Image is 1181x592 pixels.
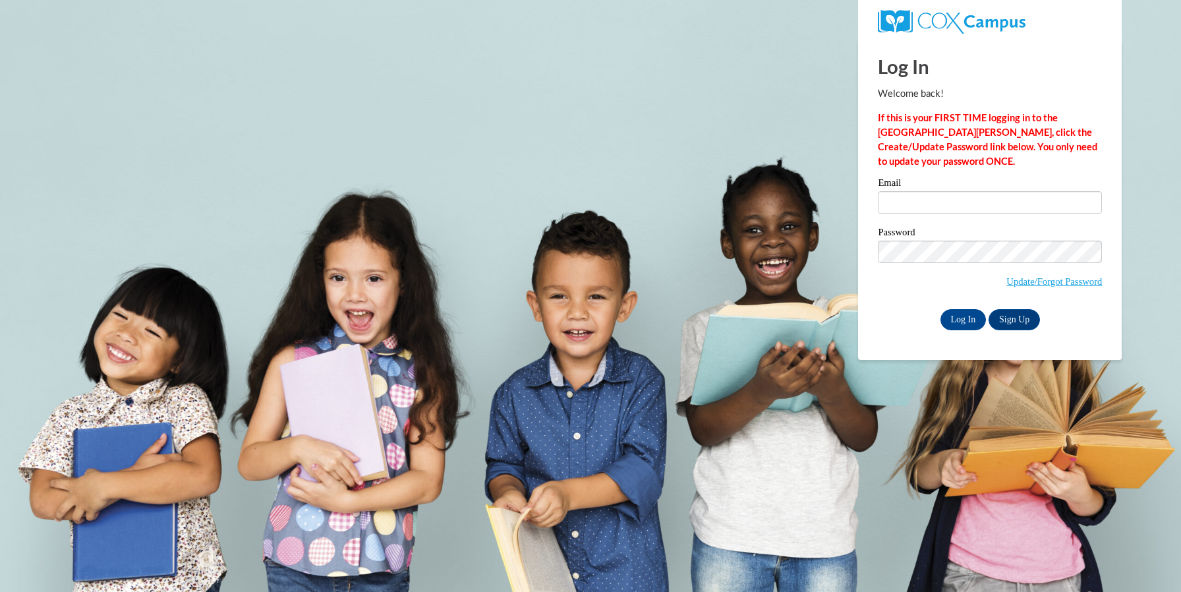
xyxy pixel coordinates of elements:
[1006,276,1102,287] a: Update/Forgot Password
[878,86,1102,101] p: Welcome back!
[878,178,1102,191] label: Email
[878,10,1025,34] img: COX Campus
[878,53,1102,80] h1: Log In
[878,227,1102,241] label: Password
[878,15,1025,26] a: COX Campus
[940,309,987,330] input: Log In
[989,309,1040,330] a: Sign Up
[878,112,1097,167] strong: If this is your FIRST TIME logging in to the [GEOGRAPHIC_DATA][PERSON_NAME], click the Create/Upd...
